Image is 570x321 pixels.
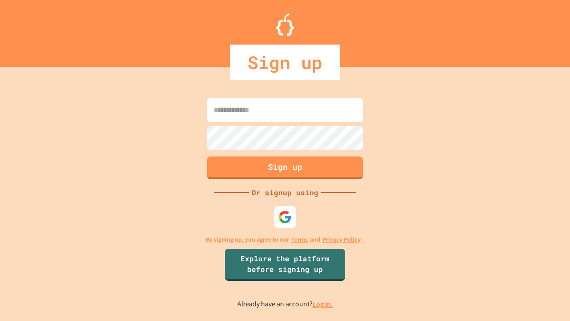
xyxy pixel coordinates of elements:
[291,235,308,244] a: Terms
[207,156,363,179] button: Sign up
[533,285,561,312] iframe: chat widget
[249,187,321,198] div: Or signup using
[237,299,333,310] p: Already have an account?
[313,300,333,309] a: Log in.
[230,45,340,80] div: Sign up
[278,210,292,224] img: google-icon.svg
[225,249,345,281] a: Explore the platform before signing up
[322,235,361,244] a: Privacy Policy
[276,13,294,36] img: Logo.svg
[206,235,365,244] p: By signing up, you agree to our and .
